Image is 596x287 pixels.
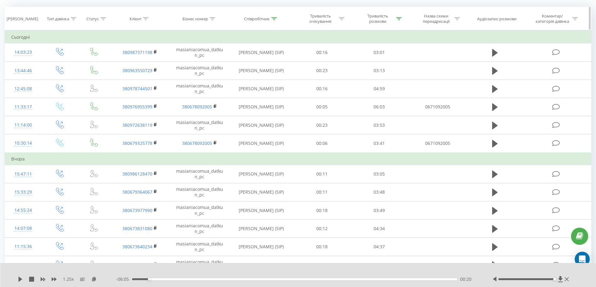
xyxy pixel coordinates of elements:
div: 14:07:08 [11,222,35,235]
td: 03:13 [351,62,408,80]
div: Коментар/категорія дзвінка [534,13,571,24]
div: Бізнес номер [182,16,208,22]
td: masianiacomua_datkun_pc [170,256,229,274]
td: 00:26 [293,256,351,274]
div: Тривалість розмови [361,13,395,24]
td: masianiacomua_datkun_pc [170,80,229,98]
div: 12:45:08 [11,83,35,95]
a: 380673977990 [122,207,152,213]
td: 00:11 [293,165,351,183]
a: 380986128470 [122,171,152,177]
a: 380678677443 [122,262,152,268]
a: 380976955399 [122,104,152,110]
div: 14:55:24 [11,204,35,216]
td: masianiacomua_datkun_pc [170,183,229,201]
td: 00:06 [293,134,351,153]
td: 00:05 [293,98,351,116]
td: 00:18 [293,238,351,256]
div: 11:15:36 [11,240,35,253]
td: 03:05 [351,165,408,183]
a: 380987371198 [122,49,152,55]
td: masianiacomua_datkun_pc [170,43,229,62]
td: masianiacomua_datkun_pc [170,116,229,134]
td: 0671092005 [408,134,467,153]
td: 00:23 [293,62,351,80]
div: 13:44:46 [11,65,35,77]
td: [PERSON_NAME] (SIP) [229,165,293,183]
a: 380679325778 [122,140,152,146]
div: Тип дзвінка [47,16,69,22]
td: 03:19 [351,256,408,274]
td: 00:16 [293,43,351,62]
td: 00:18 [293,201,351,220]
a: 380673640234 [122,244,152,250]
td: masianiacomua_datkun_pc [170,201,229,220]
span: 00:20 [460,276,471,282]
td: 03:48 [351,183,408,201]
td: 03:49 [351,201,408,220]
div: Назва схеми переадресації [419,13,453,24]
a: 380673831080 [122,225,152,231]
td: 03:01 [351,43,408,62]
div: Співробітник [244,16,270,22]
td: 03:41 [351,134,408,153]
a: 380678092005 [182,140,212,146]
td: [PERSON_NAME] (SIP) [229,116,293,134]
td: [PERSON_NAME] (SIP) [229,201,293,220]
td: 06:03 [351,98,408,116]
a: 380679364067 [122,189,152,195]
td: masianiacomua_datkun_pc [170,220,229,238]
td: masianiacomua_datkun_pc [170,165,229,183]
td: [PERSON_NAME] (SIP) [229,238,293,256]
div: Accessibility label [553,278,556,280]
div: Тривалість очікування [304,13,337,24]
div: 15:47:11 [11,168,35,180]
div: Статус [86,16,99,22]
td: masianiacomua_datkun_pc [170,62,229,80]
a: 380678092005 [182,104,212,110]
a: 380963550729 [122,67,152,73]
td: 00:11 [293,183,351,201]
div: Аудіозапис розмови [477,16,517,22]
td: [PERSON_NAME] (SIP) [229,98,293,116]
td: 04:37 [351,238,408,256]
td: 0671092005 [408,98,467,116]
td: [PERSON_NAME] (SIP) [229,43,293,62]
td: Вчора [5,153,591,165]
a: 380978744501 [122,86,152,92]
div: Accessibility label [148,278,150,280]
a: 380972638119 [122,122,152,128]
td: 04:59 [351,80,408,98]
div: 10:30:14 [11,137,35,149]
span: - 06:05 [116,276,132,282]
td: [PERSON_NAME] (SIP) [229,80,293,98]
td: 00:16 [293,80,351,98]
td: masianiacomua_datkun_pc [170,238,229,256]
div: 11:33:17 [11,101,35,113]
div: 14:03:23 [11,46,35,58]
td: [PERSON_NAME] (SIP) [229,62,293,80]
div: Клієнт [130,16,141,22]
div: 11:14:00 [11,119,35,131]
td: 00:12 [293,220,351,238]
td: 00:23 [293,116,351,134]
div: 15:33:29 [11,186,35,198]
td: 04:34 [351,220,408,238]
td: [PERSON_NAME] (SIP) [229,256,293,274]
td: 03:53 [351,116,408,134]
td: [PERSON_NAME] (SIP) [229,134,293,153]
td: Сьогодні [5,31,591,43]
td: [PERSON_NAME] (SIP) [229,183,293,201]
div: 10:55:21 [11,259,35,271]
span: 1.25 x [63,276,74,282]
div: [PERSON_NAME] [7,16,38,22]
div: Open Intercom Messenger [575,252,590,267]
td: [PERSON_NAME] (SIP) [229,220,293,238]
